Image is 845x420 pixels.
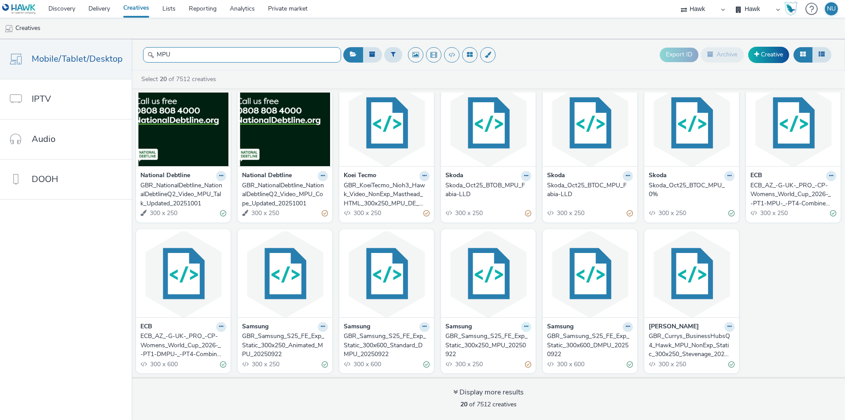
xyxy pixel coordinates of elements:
[454,209,483,217] span: 300 x 250
[547,332,633,359] a: GBR_Samsung_S25_FE_Exp_Static_300x600_DMPU_20250922
[445,181,531,199] a: Skoda_Oct25_BTOB_MPU_Fabia-LLD
[160,75,167,83] strong: 20
[344,322,370,332] strong: Samsung
[445,332,531,359] a: GBR_Samsung_S25_FE_Exp_Static_300x250_MPU_20250922
[2,4,36,15] img: undefined Logo
[138,80,228,166] img: GBR_NationalDebtline_NationalDebtlineQ2_Video_MPU_Talk_Updated_20251001 visual
[32,93,51,105] span: IPTV
[353,209,381,217] span: 300 x 250
[759,209,788,217] span: 300 x 250
[242,181,328,208] a: GBR_NationalDebtline_NationalDebtlineQ2_Video_MPU_Cope_Updated_20251001
[445,332,528,359] div: GBR_Samsung_S25_FE_Exp_Static_300x250_MPU_20250922
[525,209,531,218] div: Partially valid
[547,181,629,199] div: Skoda_Oct25_BTOC_MPU_Fabia-LLD
[784,2,797,16] img: Hawk Academy
[750,171,762,181] strong: ECB
[649,181,731,199] div: Skoda_Oct25_BTOC_MPU_0%
[242,332,328,359] a: GBR_Samsung_S25_FE_Exp_Static_300x250_Animated_MPU_20250922
[242,332,324,359] div: GBR_Samsung_S25_FE_Exp_Static_300x250_Animated_MPU_20250922
[138,231,228,317] img: ECB_AZ_-G-UK-_PRO_-CP-Womens_World_Cup_2026-_-PT1-DMPU-_-PT4-Combined_Audiences-_-D-All-_-ADLX- v...
[143,47,341,63] input: Search...
[242,322,268,332] strong: Samsung
[556,360,584,368] span: 300 x 600
[140,322,152,332] strong: ECB
[242,171,292,181] strong: National Debtline
[344,332,430,359] a: GBR_Samsung_S25_FE_Exp_Static_300x600_Standard_DMPU_20250922
[460,400,467,409] strong: 20
[649,171,667,181] strong: Skoda
[423,360,430,369] div: Valid
[240,80,330,166] img: GBR_NationalDebtline_NationalDebtlineQ2_Video_MPU_Cope_Updated_20251001 visual
[344,181,430,208] a: GBR_KoeiTecmo_Nioh3_Hawk_Video_NonExp_Masthead_HTML_300x250_MPU_DE_20251001
[4,24,13,33] img: mobile
[545,80,635,166] img: Skoda_Oct25_BTOC_MPU_Fabia-LLD visual
[250,209,279,217] span: 300 x 250
[728,360,735,369] div: Valid
[748,47,789,63] a: Creative
[423,209,430,218] div: Partially valid
[547,332,629,359] div: GBR_Samsung_S25_FE_Exp_Static_300x600_DMPU_20250922
[322,360,328,369] div: Valid
[242,181,324,208] div: GBR_NationalDebtline_NationalDebtlineQ2_Video_MPU_Cope_Updated_20251001
[748,80,838,166] img: ECB_AZ_-G-UK-_PRO_-CP-Womens_World_Cup_2026-_-PT1-MPU-_-PT4-Combined_Audiences-_-D-All-_-ADLX- vi...
[443,80,533,166] img: Skoda_Oct25_BTOB_MPU_Fabia-LLD visual
[830,209,836,218] div: Valid
[547,322,573,332] strong: Samsung
[342,231,432,317] img: GBR_Samsung_S25_FE_Exp_Static_300x600_Standard_DMPU_20250922 visual
[649,322,699,332] strong: [PERSON_NAME]
[140,181,223,208] div: GBR_NationalDebtline_NationalDebtlineQ2_Video_MPU_Talk_Updated_20251001
[453,387,524,398] div: Display more results
[353,360,381,368] span: 300 x 600
[251,360,279,368] span: 300 x 250
[445,322,472,332] strong: Samsung
[794,47,812,62] button: Grid
[149,209,177,217] span: 300 x 250
[344,171,376,181] strong: Koei Tecmo
[140,181,226,208] a: GBR_NationalDebtline_NationalDebtlineQ2_Video_MPU_Talk_Updated_20251001
[784,2,801,16] a: Hawk Academy
[342,80,432,166] img: GBR_KoeiTecmo_Nioh3_Hawk_Video_NonExp_Masthead_HTML_300x250_MPU_DE_20251001 visual
[660,48,698,62] button: Export ID
[812,47,831,62] button: Table
[322,209,328,218] div: Partially valid
[445,181,528,199] div: Skoda_Oct25_BTOB_MPU_Fabia-LLD
[443,231,533,317] img: GBR_Samsung_S25_FE_Exp_Static_300x250_MPU_20250922 visual
[220,209,226,218] div: Valid
[140,332,226,359] a: ECB_AZ_-G-UK-_PRO_-CP-Womens_World_Cup_2026-_-PT1-DMPU-_-PT4-Combined_Audiences-_-D-All-_-ADLX-
[32,173,58,186] span: DOOH
[627,360,633,369] div: Valid
[545,231,635,317] img: GBR_Samsung_S25_FE_Exp_Static_300x600_DMPU_20250922 visual
[547,181,633,199] a: Skoda_Oct25_BTOC_MPU_Fabia-LLD
[827,2,836,15] div: NU
[32,133,55,145] span: Audio
[140,171,190,181] strong: National Debtline
[728,209,735,218] div: Valid
[240,231,330,317] img: GBR_Samsung_S25_FE_Exp_Static_300x250_Animated_MPU_20250922 visual
[140,75,220,83] a: Select of 7512 creatives
[750,181,833,208] div: ECB_AZ_-G-UK-_PRO_-CP-Womens_World_Cup_2026-_-PT1-MPU-_-PT4-Combined_Audiences-_-D-All-_-ADLX-
[547,171,565,181] strong: Skoda
[649,332,731,359] div: GBR_Currys_BusinessHubsQ4_Hawk_MPU_NonExp_Static_300x250_Stevenage_20250919
[701,47,744,62] button: Archive
[649,332,735,359] a: GBR_Currys_BusinessHubsQ4_Hawk_MPU_NonExp_Static_300x250_Stevenage_20250919
[344,181,426,208] div: GBR_KoeiTecmo_Nioh3_Hawk_Video_NonExp_Masthead_HTML_300x250_MPU_DE_20251001
[647,80,737,166] img: Skoda_Oct25_BTOC_MPU_0% visual
[556,209,584,217] span: 300 x 250
[460,400,517,409] span: of 7512 creatives
[454,360,483,368] span: 300 x 250
[344,332,426,359] div: GBR_Samsung_S25_FE_Exp_Static_300x600_Standard_DMPU_20250922
[627,209,633,218] div: Partially valid
[750,181,836,208] a: ECB_AZ_-G-UK-_PRO_-CP-Womens_World_Cup_2026-_-PT1-MPU-_-PT4-Combined_Audiences-_-D-All-_-ADLX-
[647,231,737,317] img: GBR_Currys_BusinessHubsQ4_Hawk_MPU_NonExp_Static_300x250_Stevenage_20250919 visual
[140,332,223,359] div: ECB_AZ_-G-UK-_PRO_-CP-Womens_World_Cup_2026-_-PT1-DMPU-_-PT4-Combined_Audiences-_-D-All-_-ADLX-
[32,52,123,65] span: Mobile/Tablet/Desktop
[149,360,178,368] span: 300 x 600
[649,181,735,199] a: Skoda_Oct25_BTOC_MPU_0%
[525,360,531,369] div: Partially valid
[220,360,226,369] div: Valid
[658,209,686,217] span: 300 x 250
[658,360,686,368] span: 300 x 250
[445,171,463,181] strong: Skoda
